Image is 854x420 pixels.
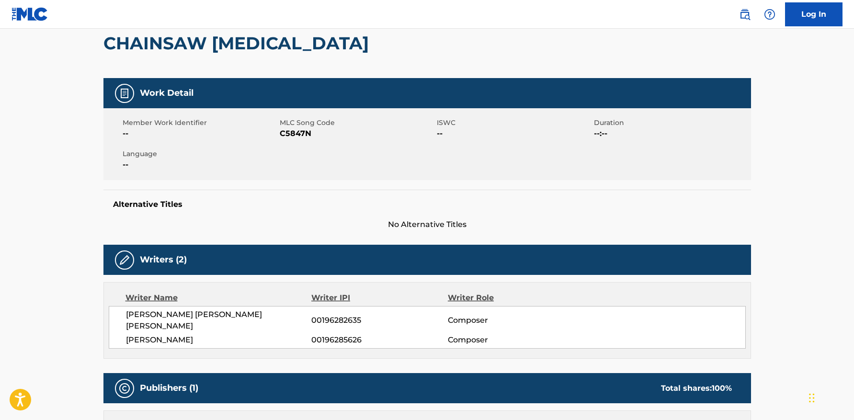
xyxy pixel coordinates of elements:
div: Writer Role [448,292,572,304]
img: help [764,9,775,20]
img: Work Detail [119,88,130,99]
iframe: Chat Widget [806,374,854,420]
span: Duration [594,118,749,128]
span: -- [437,128,592,139]
div: Drag [809,384,815,412]
span: Composer [448,334,572,346]
span: [PERSON_NAME] [126,334,312,346]
img: Writers [119,254,130,266]
h2: CHAINSAW [MEDICAL_DATA] [103,33,374,54]
span: 100 % [712,384,732,393]
span: --:-- [594,128,749,139]
div: Help [760,5,779,24]
span: ISWC [437,118,592,128]
span: Composer [448,315,572,326]
div: Writer IPI [311,292,448,304]
span: 00196282635 [311,315,447,326]
h5: Work Detail [140,88,194,99]
span: 00196285626 [311,334,447,346]
span: -- [123,128,277,139]
div: Writer Name [125,292,312,304]
div: Total shares: [661,383,732,394]
span: Member Work Identifier [123,118,277,128]
img: search [739,9,751,20]
h5: Publishers (1) [140,383,198,394]
h5: Writers (2) [140,254,187,265]
span: [PERSON_NAME] [PERSON_NAME] [PERSON_NAME] [126,309,312,332]
span: C5847N [280,128,434,139]
img: MLC Logo [11,7,48,21]
a: Log In [785,2,843,26]
span: No Alternative Titles [103,219,751,230]
a: Public Search [735,5,754,24]
span: -- [123,159,277,170]
span: MLC Song Code [280,118,434,128]
img: Publishers [119,383,130,394]
h5: Alternative Titles [113,200,741,209]
span: Language [123,149,277,159]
